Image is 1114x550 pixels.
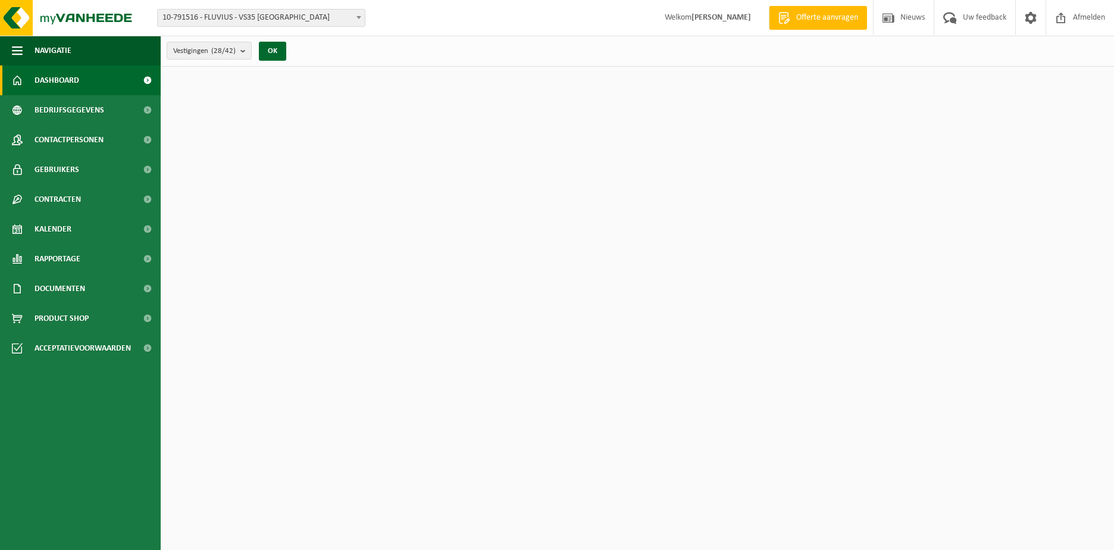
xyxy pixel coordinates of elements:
[167,42,252,60] button: Vestigingen(28/42)
[35,274,85,304] span: Documenten
[35,333,131,363] span: Acceptatievoorwaarden
[158,10,365,26] span: 10-791516 - FLUVIUS - VS35 KEMPEN
[173,42,236,60] span: Vestigingen
[793,12,861,24] span: Offerte aanvragen
[35,36,71,65] span: Navigatie
[35,125,104,155] span: Contactpersonen
[691,13,751,22] strong: [PERSON_NAME]
[211,47,236,55] count: (28/42)
[35,95,104,125] span: Bedrijfsgegevens
[35,214,71,244] span: Kalender
[35,155,79,185] span: Gebruikers
[35,65,79,95] span: Dashboard
[157,9,365,27] span: 10-791516 - FLUVIUS - VS35 KEMPEN
[769,6,867,30] a: Offerte aanvragen
[35,304,89,333] span: Product Shop
[259,42,286,61] button: OK
[35,244,80,274] span: Rapportage
[35,185,81,214] span: Contracten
